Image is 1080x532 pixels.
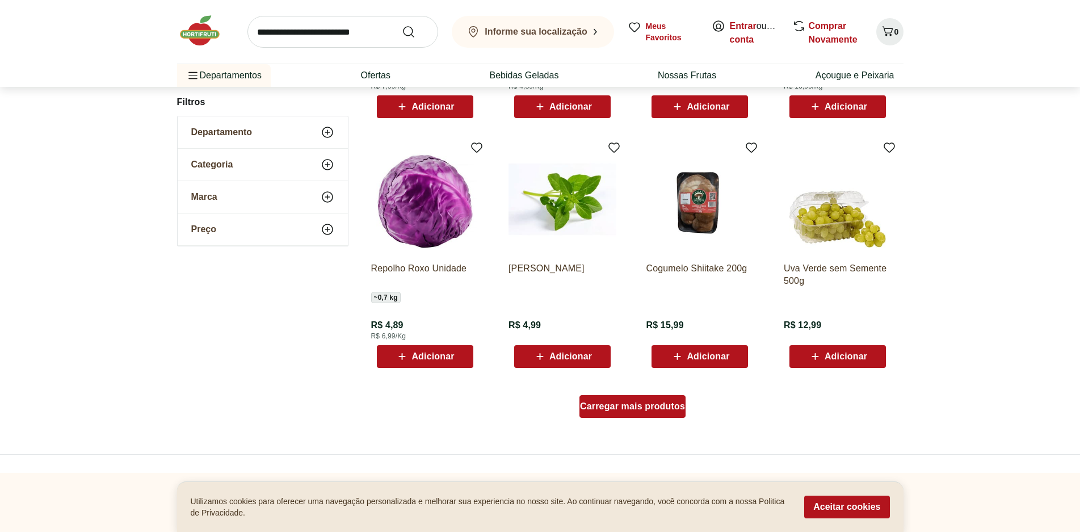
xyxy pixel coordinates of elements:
[191,191,217,203] span: Marca
[825,352,867,361] span: Adicionar
[804,496,889,518] button: Aceitar cookies
[178,181,348,213] button: Marca
[186,62,200,89] button: Menu
[191,496,791,518] p: Utilizamos cookies para oferecer uma navegação personalizada e melhorar sua experiencia no nosso ...
[371,332,406,341] span: R$ 6,99/Kg
[789,345,886,368] button: Adicionar
[579,395,686,422] a: Carregar mais produtos
[894,27,899,36] span: 0
[789,95,886,118] button: Adicionar
[646,319,683,332] span: R$ 15,99
[178,149,348,181] button: Categoria
[730,21,757,31] a: Entrar
[549,102,592,111] span: Adicionar
[191,127,253,138] span: Departamento
[784,145,892,253] img: Uva Verde sem Semente 500g
[876,18,903,45] button: Carrinho
[490,69,559,82] a: Bebidas Geladas
[247,16,438,48] input: search
[580,402,685,411] span: Carregar mais produtos
[809,21,858,44] a: Comprar Novamente
[658,69,716,82] a: Nossas Frutas
[371,262,479,287] a: Repolho Roxo Unidade
[652,345,748,368] button: Adicionar
[816,69,894,82] a: Açougue e Peixaria
[628,20,698,43] a: Meus Favoritos
[178,213,348,245] button: Preço
[687,102,729,111] span: Adicionar
[825,102,867,111] span: Adicionar
[377,345,473,368] button: Adicionar
[509,319,541,332] span: R$ 4,99
[509,262,616,287] a: [PERSON_NAME]
[377,95,473,118] button: Adicionar
[411,352,454,361] span: Adicionar
[191,224,216,235] span: Preço
[411,102,454,111] span: Adicionar
[784,262,892,287] a: Uva Verde sem Semente 500g
[485,27,587,36] b: Informe sua localização
[371,292,401,303] span: ~ 0,7 kg
[646,20,698,43] span: Meus Favoritos
[186,62,262,89] span: Departamentos
[514,345,611,368] button: Adicionar
[191,159,233,170] span: Categoria
[178,116,348,148] button: Departamento
[177,91,348,114] h2: Filtros
[646,262,754,287] a: Cogumelo Shiitake 200g
[402,25,429,39] button: Submit Search
[371,319,404,332] span: R$ 4,89
[646,145,754,253] img: Cogumelo Shiitake 200g
[177,14,234,48] img: Hortifruti
[652,95,748,118] button: Adicionar
[452,16,614,48] button: Informe sua localização
[687,352,729,361] span: Adicionar
[730,19,780,47] span: ou
[784,319,821,332] span: R$ 12,99
[360,69,390,82] a: Ofertas
[514,95,611,118] button: Adicionar
[371,145,479,253] img: Repolho Roxo Unidade
[549,352,592,361] span: Adicionar
[509,145,616,253] img: Manjericão Hasegawa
